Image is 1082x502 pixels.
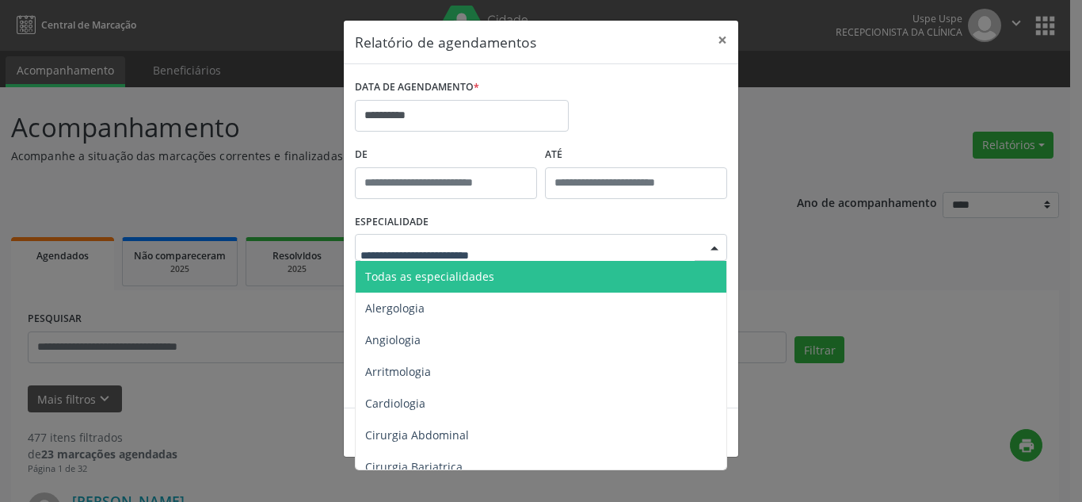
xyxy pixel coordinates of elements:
[365,332,421,347] span: Angiologia
[707,21,738,59] button: Close
[365,301,425,316] span: Alergologia
[355,75,479,100] label: DATA DE AGENDAMENTO
[545,143,727,167] label: ATÉ
[365,427,469,443] span: Cirurgia Abdominal
[355,143,537,167] label: De
[365,396,425,411] span: Cardiologia
[355,32,536,52] h5: Relatório de agendamentos
[355,210,429,235] label: ESPECIALIDADE
[365,364,431,379] span: Arritmologia
[365,269,494,284] span: Todas as especialidades
[365,459,463,474] span: Cirurgia Bariatrica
